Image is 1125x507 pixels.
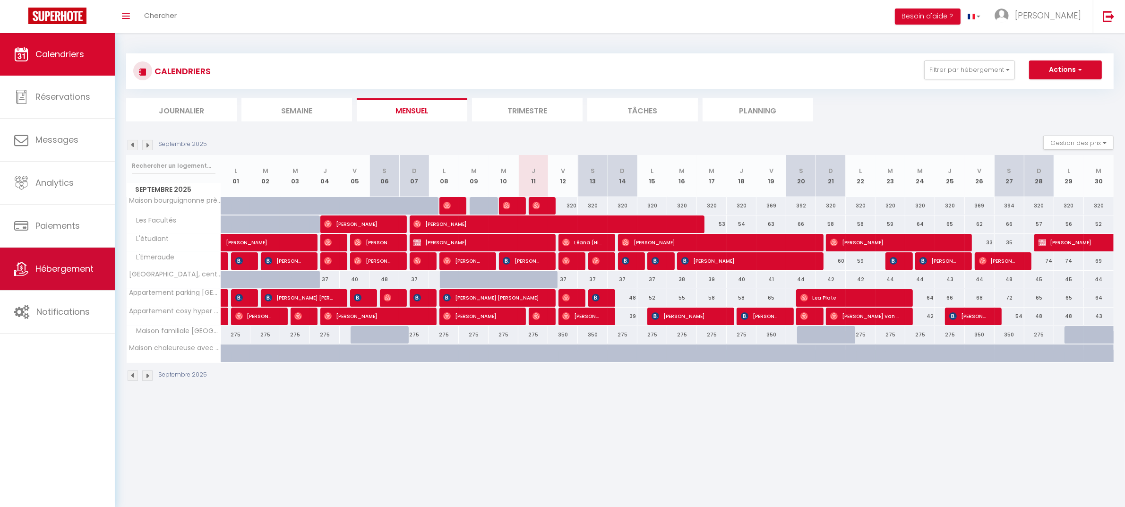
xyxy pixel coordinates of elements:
div: 55 [667,289,697,307]
span: [PERSON_NAME] [532,307,542,325]
a: [PERSON_NAME] [221,234,251,252]
div: 54 [727,215,756,233]
div: 275 [935,326,965,344]
abbr: M [471,166,477,175]
div: 43 [1084,308,1114,325]
abbr: J [532,166,535,175]
span: [PERSON_NAME] [622,233,810,251]
span: [PERSON_NAME] [413,233,542,251]
span: [PERSON_NAME] [413,252,423,270]
span: [PERSON_NAME] [503,197,513,215]
abbr: D [1037,166,1041,175]
div: 275 [399,326,429,344]
abbr: J [323,166,327,175]
div: 48 [608,289,637,307]
span: Appartement parking [GEOGRAPHIC_DATA] [PERSON_NAME][GEOGRAPHIC_DATA] [128,289,223,296]
span: [PERSON_NAME] [226,229,291,247]
span: Léana (Hidden By Airbnb) [562,233,602,251]
div: 320 [905,197,935,215]
th: 20 [786,155,816,197]
div: 44 [905,271,935,288]
span: Maison chaleureuse avec piscine [128,344,223,352]
div: 54 [995,308,1024,325]
th: 04 [310,155,340,197]
span: [PERSON_NAME] [324,215,394,233]
div: 275 [310,326,340,344]
abbr: D [828,166,833,175]
div: 350 [756,326,786,344]
img: Super Booking [28,8,86,24]
abbr: L [1067,166,1070,175]
span: Lea Plate [800,289,900,307]
div: 45 [1024,271,1054,288]
abbr: L [443,166,446,175]
abbr: S [1007,166,1012,175]
abbr: L [859,166,862,175]
span: [PERSON_NAME] [PERSON_NAME] [235,289,245,307]
span: L'Emeraude [128,252,177,263]
div: 275 [667,326,697,344]
span: [PERSON_NAME] [890,252,900,270]
h3: CALENDRIERS [152,60,211,82]
th: 08 [429,155,459,197]
th: 16 [667,155,697,197]
span: [PERSON_NAME] [979,252,1019,270]
div: 35 [995,234,1024,251]
div: 369 [756,197,786,215]
button: Filtrer par hébergement [924,60,1015,79]
span: Calendriers [35,48,84,60]
th: 03 [280,155,310,197]
span: [PERSON_NAME] [592,289,602,307]
div: 44 [876,271,905,288]
div: 350 [965,326,995,344]
span: [PERSON_NAME] [532,197,542,215]
span: [PERSON_NAME] [830,233,959,251]
div: 58 [846,215,876,233]
div: 320 [1084,197,1114,215]
div: 58 [816,215,846,233]
div: 40 [727,271,756,288]
span: [PERSON_NAME] [354,233,394,251]
div: 320 [846,197,876,215]
abbr: S [382,166,386,175]
div: 42 [905,308,935,325]
div: 275 [250,326,280,344]
div: 275 [459,326,489,344]
div: 275 [518,326,548,344]
span: Notifications [36,306,90,318]
div: 69 [1084,252,1114,270]
div: 66 [995,215,1024,233]
span: L'étudiant [128,234,172,244]
div: 37 [608,271,637,288]
div: 63 [756,215,786,233]
div: 48 [995,271,1024,288]
abbr: M [709,166,714,175]
div: 37 [578,271,608,288]
div: 37 [399,271,429,288]
span: [PERSON_NAME] [741,307,781,325]
div: 65 [756,289,786,307]
abbr: V [352,166,357,175]
span: [PERSON_NAME] [413,215,691,233]
th: 18 [727,155,756,197]
abbr: M [292,166,298,175]
div: 394 [995,197,1024,215]
span: Hébergement [35,263,94,275]
span: [PERSON_NAME] [503,252,542,270]
abbr: M [679,166,685,175]
div: 48 [1054,308,1084,325]
abbr: M [501,166,507,175]
div: 320 [727,197,756,215]
th: 14 [608,155,637,197]
div: 320 [637,197,667,215]
div: 275 [280,326,310,344]
div: 48 [1024,308,1054,325]
div: 350 [578,326,608,344]
th: 21 [816,155,846,197]
p: Septembre 2025 [158,140,207,149]
img: logout [1103,10,1115,22]
th: 01 [221,155,251,197]
span: [PERSON_NAME] [949,307,989,325]
span: [PERSON_NAME] [443,252,483,270]
div: 64 [905,289,935,307]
